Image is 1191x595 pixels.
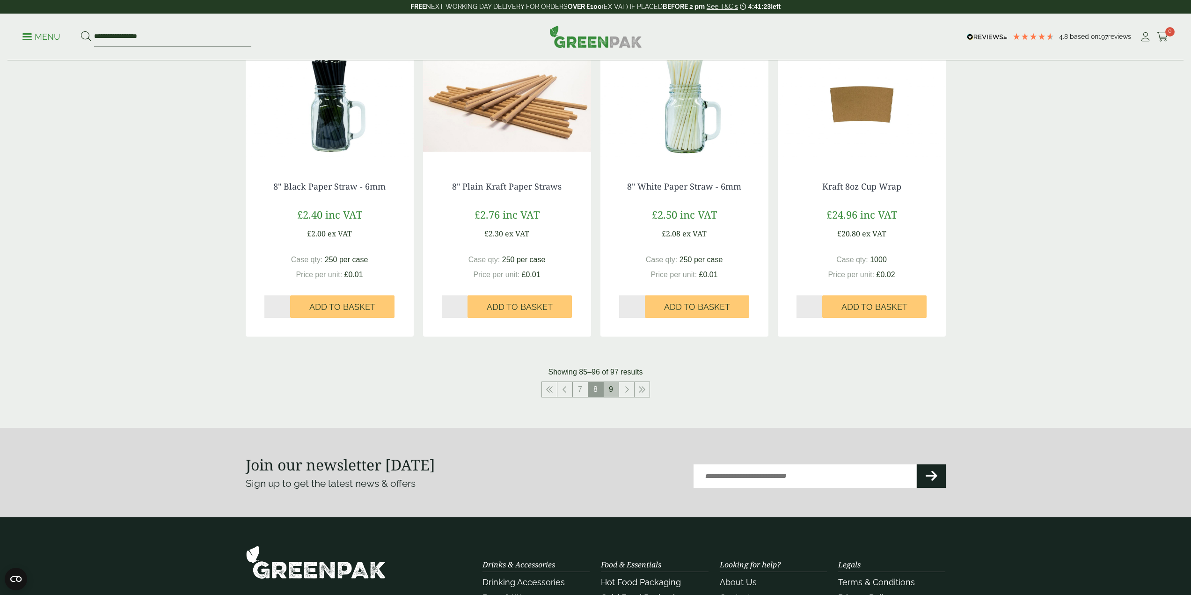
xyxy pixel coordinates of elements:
[1140,32,1151,42] i: My Account
[325,256,368,264] span: 250 per case
[652,207,677,221] span: £2.50
[650,271,697,279] span: Price per unit:
[468,256,500,264] span: Case qty:
[246,455,435,475] strong: Join our newsletter [DATE]
[309,302,375,312] span: Add to Basket
[328,228,352,239] span: ex VAT
[682,228,707,239] span: ex VAT
[482,577,565,587] a: Drinking Accessories
[841,302,907,312] span: Add to Basket
[862,228,886,239] span: ex VAT
[502,256,546,264] span: 250 per case
[600,46,768,163] img: 8
[410,3,426,10] strong: FREE
[664,302,730,312] span: Add to Basket
[771,3,781,10] span: left
[1012,32,1054,41] div: 4.79 Stars
[291,256,323,264] span: Case qty:
[828,271,874,279] span: Price per unit:
[663,3,705,10] strong: BEFORE 2 pm
[468,295,572,318] button: Add to Basket
[645,295,749,318] button: Add to Basket
[503,207,540,221] span: inc VAT
[307,228,326,239] span: £2.00
[548,367,643,378] p: Showing 85–96 of 97 results
[22,31,60,41] a: Menu
[273,181,386,192] a: 8" Black Paper Straw - 6mm
[601,577,681,587] a: Hot Food Packaging
[826,207,857,221] span: £24.96
[1165,27,1175,37] span: 0
[836,256,868,264] span: Case qty:
[5,568,27,590] button: Open CMP widget
[588,382,603,397] span: 8
[423,46,591,163] img: 10200.02-High kraft straw
[473,271,519,279] span: Price per unit:
[505,228,529,239] span: ex VAT
[246,476,561,491] p: Sign up to get the latest news & offers
[297,207,322,221] span: £2.40
[246,46,414,163] img: 8
[699,271,718,279] span: £0.01
[680,207,717,221] span: inc VAT
[662,228,680,239] span: £2.08
[707,3,738,10] a: See T&C's
[680,256,723,264] span: 250 per case
[290,295,395,318] button: Add to Basket
[1059,33,1070,40] span: 4.8
[877,271,895,279] span: £0.02
[549,25,642,48] img: GreenPak Supplies
[296,271,342,279] span: Price per unit:
[522,271,541,279] span: £0.01
[838,577,915,587] a: Terms & Conditions
[870,256,887,264] span: 1000
[487,302,553,312] span: Add to Basket
[452,181,562,192] a: 8" Plain Kraft Paper Straws
[1070,33,1098,40] span: Based on
[573,382,588,397] a: 7
[778,46,946,163] img: Kraft 8oz Cup Wrap-0
[22,31,60,43] p: Menu
[1157,32,1169,42] i: Cart
[568,3,602,10] strong: OVER £100
[837,228,860,239] span: £20.80
[822,295,927,318] button: Add to Basket
[748,3,771,10] span: 4:41:23
[627,181,741,192] a: 8" White Paper Straw - 6mm
[967,34,1008,40] img: REVIEWS.io
[646,256,678,264] span: Case qty:
[325,207,362,221] span: inc VAT
[720,577,757,587] a: About Us
[1108,33,1131,40] span: reviews
[860,207,897,221] span: inc VAT
[1157,30,1169,44] a: 0
[1098,33,1108,40] span: 197
[475,207,500,221] span: £2.76
[484,228,503,239] span: £2.30
[604,382,619,397] a: 9
[344,271,363,279] span: £0.01
[246,545,386,580] img: GreenPak Supplies
[822,181,901,192] a: Kraft 8oz Cup Wrap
